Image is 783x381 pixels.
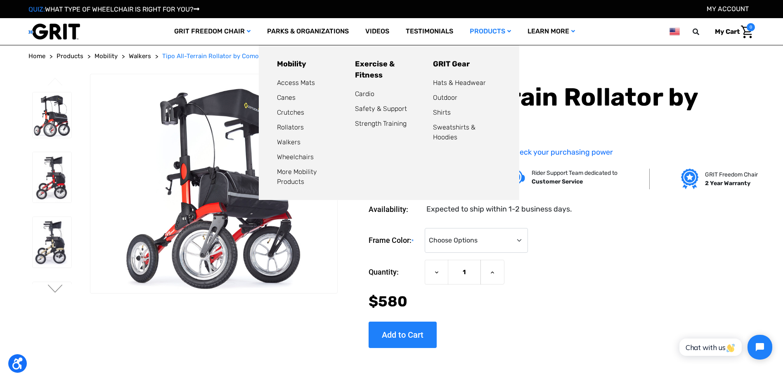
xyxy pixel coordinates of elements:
[166,18,259,45] a: GRIT Freedom Chair
[28,52,755,61] nav: Breadcrumb
[369,228,421,253] label: Frame Color:
[433,79,486,87] a: Hats & Headwear
[33,92,71,138] img: Tipo All-Terrain Rollator by Comodita
[28,52,45,60] span: Home
[669,26,679,37] img: us.png
[95,52,118,60] span: Mobility
[28,52,45,61] a: Home
[433,59,470,68] a: GRIT Gear
[277,123,304,131] a: Rollators
[369,293,407,310] span: $580
[510,148,613,157] a: Check your purchasing power - Learn more about Affirm Financing (opens in modal)
[277,168,317,186] a: More Mobility Products
[277,108,304,116] a: Crutches
[129,52,151,60] span: Walkers
[355,59,395,80] a: Exercise & Fitness
[707,5,749,13] a: Account
[705,180,750,187] strong: 2 Year Warranty
[715,28,740,35] span: My Cart
[28,5,199,13] a: QUIZ:WHAT TYPE OF WHEELCHAIR IS RIGHT FOR YOU?
[277,59,306,68] a: Mobility
[433,108,451,116] a: Shirts
[355,105,407,113] a: Safety & Support
[696,23,709,40] input: Search
[369,204,421,215] dt: Availability:
[355,90,374,98] a: Cardio
[57,52,83,61] a: Products
[369,146,755,158] p: Starting at /mo or 0% APR with .
[259,18,357,45] a: Parks & Organizations
[741,26,753,38] img: Cart
[369,82,755,142] h1: Tipo All-Terrain Rollator by Comodita
[705,170,758,179] p: GRIT Freedom Chair
[33,217,71,268] img: Tipo All-Terrain Rollator by Comodita
[28,5,45,13] span: QUIZ:
[369,322,437,348] input: Add to Cart
[355,120,407,127] a: Strength Training
[33,152,71,203] img: Tipo All-Terrain Rollator by Comodita
[47,285,64,294] button: Go to slide 2 of 2
[57,52,83,60] span: Products
[433,123,475,141] a: Sweatshirts & Hoodies
[532,169,617,177] p: Rider Support Team dedicated to
[369,260,421,285] label: Quantity:
[670,328,779,367] iframe: Tidio Chat
[277,79,315,87] a: Access Mats
[162,52,270,61] a: Tipo All-Terrain Rollator by Comodita
[681,169,698,189] img: Grit freedom
[47,78,64,87] button: Go to slide 2 of 2
[519,18,583,45] a: Learn More
[369,74,755,83] span: Rated 0.0 out of 5 stars 0 reviews
[95,52,118,61] a: Mobility
[277,138,300,146] a: Walkers
[532,178,583,185] strong: Customer Service
[162,52,270,60] span: Tipo All-Terrain Rollator by Comodita
[709,23,755,40] a: Cart with 0 items
[461,18,519,45] a: Products
[129,52,151,61] a: Walkers
[277,153,314,161] a: Wheelchairs
[426,204,572,215] dd: Expected to ship within 1-2 business days.
[90,74,337,294] img: Tipo All-Terrain Rollator by Comodita
[33,282,71,333] img: Tipo All-Terrain Rollator by Comodita
[357,18,397,45] a: Videos
[747,23,755,31] span: 0
[277,94,296,101] a: Canes
[433,94,457,101] a: Outdoor
[397,18,461,45] a: Testimonials
[28,23,80,40] img: GRIT All-Terrain Wheelchair and Mobility Equipment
